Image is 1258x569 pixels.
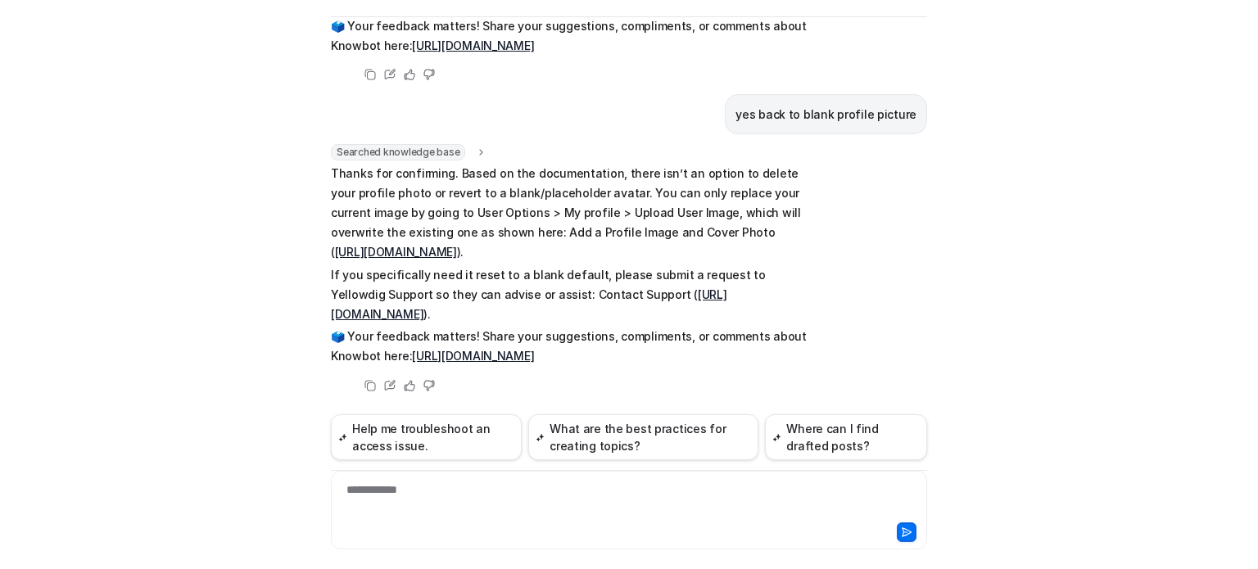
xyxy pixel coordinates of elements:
button: What are the best practices for creating topics? [528,414,758,460]
p: If you specifically need it reset to a blank default, please submit a request to Yellowdig Suppor... [331,265,810,324]
a: [URL][DOMAIN_NAME] [335,245,457,259]
button: Help me troubleshoot an access issue. [331,414,522,460]
a: [URL][DOMAIN_NAME] [412,38,534,52]
p: yes back to blank profile picture [735,105,916,124]
a: [URL][DOMAIN_NAME] [331,287,726,321]
button: Where can I find drafted posts? [765,414,927,460]
p: 🗳️ Your feedback matters! Share your suggestions, compliments, or comments about Knowbot here: [331,327,810,366]
p: Thanks for confirming. Based on the documentation, there isn’t an option to delete your profile p... [331,164,810,262]
p: 🗳️ Your feedback matters! Share your suggestions, compliments, or comments about Knowbot here: [331,16,810,56]
a: [URL][DOMAIN_NAME] [412,349,534,363]
span: Searched knowledge base [331,144,465,160]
